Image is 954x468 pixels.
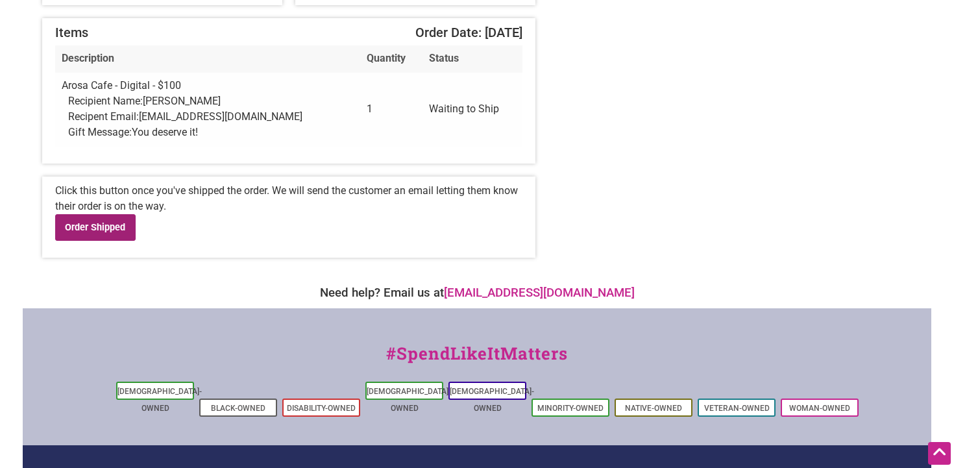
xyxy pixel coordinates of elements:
span: Order Date: [DATE] [415,25,522,40]
a: Woman-Owned [789,404,850,413]
th: Quantity [360,45,422,73]
th: Status [422,45,522,73]
span: You deserve it! [132,126,198,138]
th: Description [55,45,360,73]
a: Order Shipped [55,214,136,241]
div: #SpendLikeItMatters [23,341,931,379]
a: Minority-Owned [537,404,604,413]
span: [PERSON_NAME] [143,95,221,107]
span: [EMAIL_ADDRESS][DOMAIN_NAME] [139,110,302,123]
div: Click this button once you've shipped the order. We will send the customer an email letting them ... [42,177,535,258]
div: Recipient Name: [68,93,354,109]
a: Disability-Owned [287,404,356,413]
div: Need help? Email us at [29,284,925,302]
a: Black-Owned [211,404,265,413]
div: Arosa Cafe - Digital - $100 [62,78,354,140]
td: Waiting to Ship [422,73,522,147]
div: Gift Message: [68,125,354,140]
span: Items [55,25,88,40]
a: [DEMOGRAPHIC_DATA]-Owned [450,387,534,413]
a: [EMAIL_ADDRESS][DOMAIN_NAME] [444,286,635,300]
div: Recipent Email: [68,109,354,125]
td: 1 [360,73,422,147]
a: [DEMOGRAPHIC_DATA]-Owned [367,387,451,413]
a: [DEMOGRAPHIC_DATA]-Owned [117,387,202,413]
a: Native-Owned [625,404,682,413]
div: Scroll Back to Top [928,442,951,465]
a: Veteran-Owned [704,404,770,413]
